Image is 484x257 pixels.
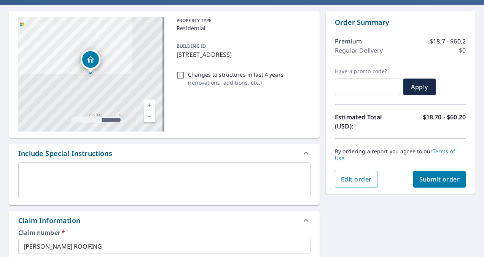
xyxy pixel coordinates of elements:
button: Apply [403,79,436,95]
div: Include Special Instructions [18,148,112,159]
a: Current Level 17, Zoom In [144,100,155,111]
p: [STREET_ADDRESS] [177,50,307,59]
a: Current Level 17, Zoom Out [144,111,155,122]
p: Changes to structures in last 4 years [188,71,283,79]
p: Order Summary [335,17,466,27]
div: Dropped pin, building 1, Residential property, 3 Fox Run Dr Little Rock, AR 72210 [81,50,100,73]
p: Estimated Total (USD): [335,112,400,131]
span: Submit order [419,175,460,183]
span: Apply [409,83,430,91]
span: Edit order [341,175,372,183]
div: Claim Information [18,215,80,226]
p: By ordering a report you agree to our [335,148,466,162]
button: Edit order [335,171,378,188]
label: Claim number [18,230,310,236]
div: Include Special Instructions [9,144,320,162]
p: Premium [335,37,362,46]
p: Regular Delivery [335,46,383,55]
label: Have a promo code? [335,68,400,75]
p: PROPERTY TYPE [177,17,307,24]
div: Claim Information [9,211,320,230]
p: $18.70 - $60.20 [423,112,466,131]
p: BUILDING ID [177,43,206,49]
button: Submit order [413,171,466,188]
p: $0 [459,46,466,55]
p: Residential [177,24,307,32]
p: ( renovations, additions, etc. ) [188,79,283,87]
a: Terms of Use [335,148,455,162]
p: $18.7 - $60.2 [430,37,466,46]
